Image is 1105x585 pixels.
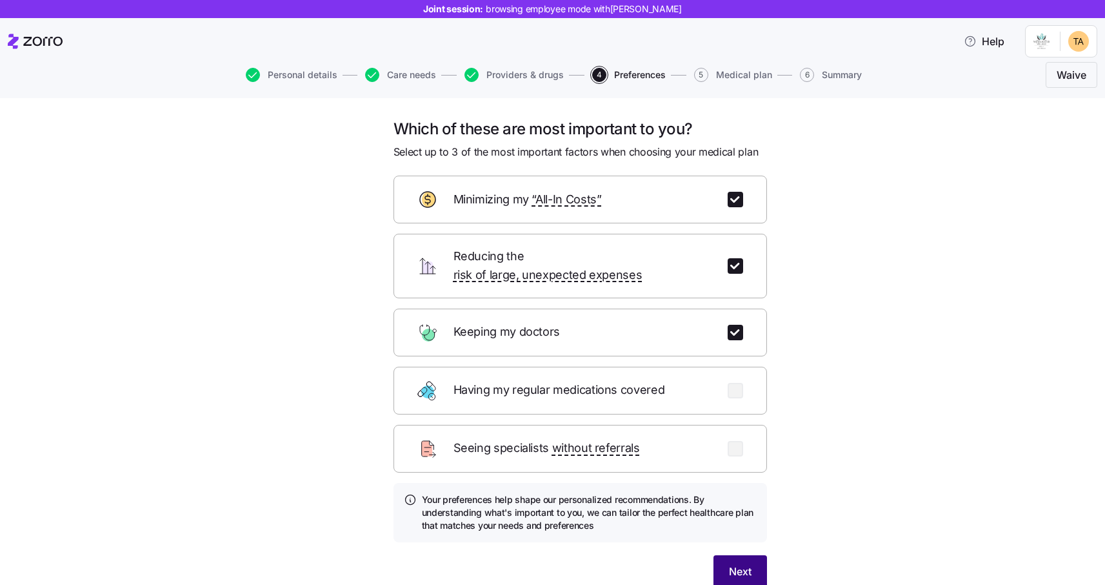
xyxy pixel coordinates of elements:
button: 5Medical plan [694,68,772,82]
span: 6 [800,68,814,82]
span: Medical plan [716,70,772,79]
span: Next [729,564,752,579]
h4: Your preferences help shape our personalized recommendations. By understanding what's important t... [422,493,757,533]
span: Minimizing my [453,190,602,209]
span: browsing employee mode with [PERSON_NAME] [486,3,682,15]
span: Having my regular medications covered [453,381,668,400]
a: Providers & drugs [462,68,564,82]
button: Providers & drugs [464,68,564,82]
button: Care needs [365,68,436,82]
span: Waive [1057,67,1086,83]
span: 4 [592,68,606,82]
button: Waive [1046,62,1097,88]
span: 5 [694,68,708,82]
span: Preferences [614,70,666,79]
span: risk of large, unexpected expenses [453,266,642,285]
img: ca37be1455eb44ea391a3c82e4f3f081 [1068,31,1089,52]
span: Reducing the [453,247,712,285]
span: Care needs [387,70,436,79]
span: Providers & drugs [486,70,564,79]
a: Personal details [243,68,337,82]
img: Employer logo [1033,34,1050,49]
span: Seeing specialists [453,439,640,458]
button: Personal details [246,68,337,82]
a: Care needs [363,68,436,82]
span: Personal details [268,70,337,79]
span: without referrals [552,439,640,458]
a: 4Preferences [590,68,666,82]
h1: Which of these are most important to you? [393,119,767,139]
button: 4Preferences [592,68,666,82]
span: Joint session: [423,3,682,15]
span: Keeping my doctors [453,323,563,342]
button: 6Summary [800,68,862,82]
span: Summary [822,70,862,79]
span: Select up to 3 of the most important factors when choosing your medical plan [393,144,759,160]
span: Help [964,34,1004,49]
span: “All-In Costs” [532,190,601,209]
button: Help [953,28,1015,54]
